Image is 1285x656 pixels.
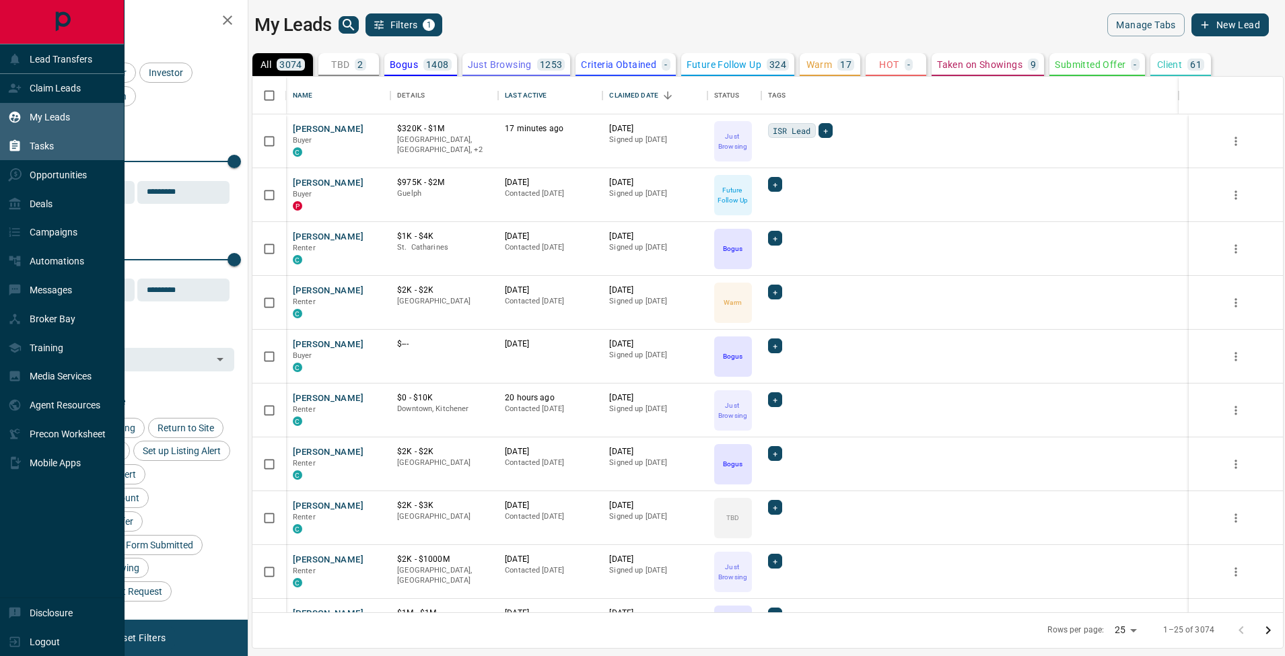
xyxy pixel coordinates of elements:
p: Contacted [DATE] [505,404,596,414]
span: + [773,231,777,245]
button: more [1226,239,1246,259]
span: Renter [293,405,316,414]
p: St. Catharines [397,242,491,253]
p: Bogus [723,244,742,254]
p: [GEOGRAPHIC_DATA] [397,296,491,307]
span: + [773,501,777,514]
p: $320K - $1M [397,123,491,135]
div: Name [286,77,390,114]
div: Status [714,77,740,114]
p: [GEOGRAPHIC_DATA], [GEOGRAPHIC_DATA] [397,565,491,586]
span: Buyer [293,136,312,145]
button: Open [211,350,230,369]
p: Signed up [DATE] [609,458,700,468]
button: [PERSON_NAME] [293,285,363,297]
div: Tags [761,77,1179,114]
p: Just Browsing [468,60,532,69]
p: $975K - $2M [397,177,491,188]
p: 9 [1031,60,1036,69]
div: condos.ca [293,470,302,480]
span: + [773,393,777,406]
p: [DATE] [609,285,700,296]
div: Claimed Date [602,77,707,114]
p: Midtown | Central, Toronto [397,135,491,155]
p: 2 [357,60,363,69]
p: 324 [769,60,786,69]
div: condos.ca [293,524,302,534]
span: Renter [293,297,316,306]
button: [PERSON_NAME] [293,177,363,190]
span: Renter [293,244,316,252]
p: Signed up [DATE] [609,511,700,522]
div: condos.ca [293,578,302,587]
p: Taken on Showings [937,60,1022,69]
button: [PERSON_NAME] [293,608,363,620]
p: [DATE] [505,177,596,188]
p: Guelph [397,188,491,199]
p: 3074 [279,60,302,69]
p: Signed up [DATE] [609,565,700,576]
span: Renter [293,513,316,521]
div: + [768,500,782,515]
button: more [1226,508,1246,528]
p: [DATE] [609,177,700,188]
button: [PERSON_NAME] [293,554,363,567]
p: [DATE] [609,446,700,458]
p: Bogus [723,459,742,469]
div: + [768,554,782,569]
button: [PERSON_NAME] [293,500,363,513]
p: 1253 [540,60,563,69]
button: [PERSON_NAME] [293,123,363,136]
p: All [261,60,271,69]
h1: My Leads [254,14,332,36]
p: Warm [806,60,833,69]
p: - [664,60,667,69]
p: Just Browsing [716,562,751,582]
div: Details [390,77,498,114]
div: Tags [768,77,786,114]
p: 17 [840,60,852,69]
p: Contacted [DATE] [505,511,596,522]
p: TBD [331,60,349,69]
button: more [1226,400,1246,421]
p: Signed up [DATE] [609,296,700,307]
p: [DATE] [505,608,596,619]
span: + [823,124,828,137]
p: Contacted [DATE] [505,242,596,253]
p: Just Browsing [716,131,751,151]
p: Warm [724,297,741,307]
div: 25 [1109,620,1142,640]
div: condos.ca [293,255,302,264]
div: + [768,177,782,192]
span: + [773,447,777,460]
button: New Lead [1191,13,1269,36]
p: Submitted Offer [1055,60,1125,69]
p: [DATE] [505,231,596,242]
p: [DATE] [505,500,596,511]
span: Renter [293,459,316,468]
p: Signed up [DATE] [609,135,700,145]
button: more [1226,185,1246,205]
div: Set up Listing Alert [133,441,230,461]
div: Investor [139,63,193,83]
span: 1 [424,20,433,30]
div: Claimed Date [609,77,658,114]
p: Client [1157,60,1182,69]
button: more [1226,293,1246,313]
button: more [1226,347,1246,367]
div: Return to Site [148,418,223,438]
p: [DATE] [505,554,596,565]
p: TBD [726,513,739,523]
div: condos.ca [293,147,302,157]
p: HOT [879,60,899,69]
div: condos.ca [293,309,302,318]
button: Reset Filters [102,626,174,649]
div: Details [397,77,425,114]
p: Signed up [DATE] [609,188,700,199]
p: [DATE] [505,285,596,296]
p: $--- [397,338,491,350]
p: $2K - $2K [397,285,491,296]
span: Return to Site [153,423,219,433]
button: Sort [658,86,677,105]
p: - [907,60,910,69]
